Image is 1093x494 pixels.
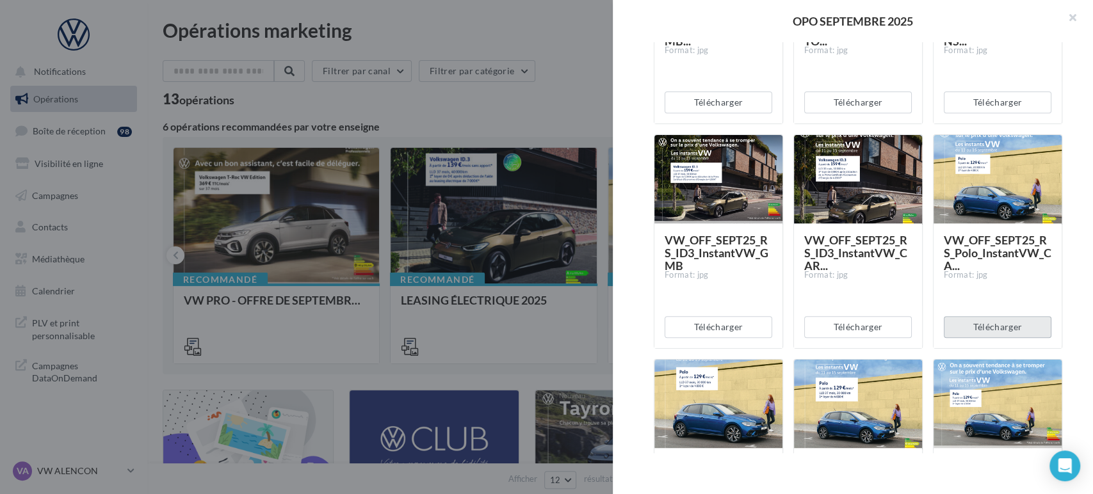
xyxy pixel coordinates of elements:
button: Télécharger [804,92,912,113]
span: VW_OFF_SEPT25_RS_ID3_InstantVW_CAR... [804,233,907,273]
span: VW_OFF_SEPT25_RS_Polo_InstantVW_CA... [944,233,1051,273]
div: Format: jpg [804,45,912,56]
div: Format: jpg [665,269,772,281]
span: VW_OFF_SEPT25_RS_ID3_InstantVW_GMB [665,233,768,273]
button: Télécharger [944,92,1051,113]
button: Télécharger [665,316,772,338]
div: Format: jpg [804,269,912,281]
div: Format: jpg [665,45,772,56]
div: Format: jpg [944,269,1051,281]
div: Open Intercom Messenger [1049,450,1080,481]
div: Format: jpg [944,45,1051,56]
button: Télécharger [804,316,912,338]
div: OPO SEPTEMBRE 2025 [633,15,1073,27]
button: Télécharger [665,92,772,113]
button: Télécharger [944,316,1051,338]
